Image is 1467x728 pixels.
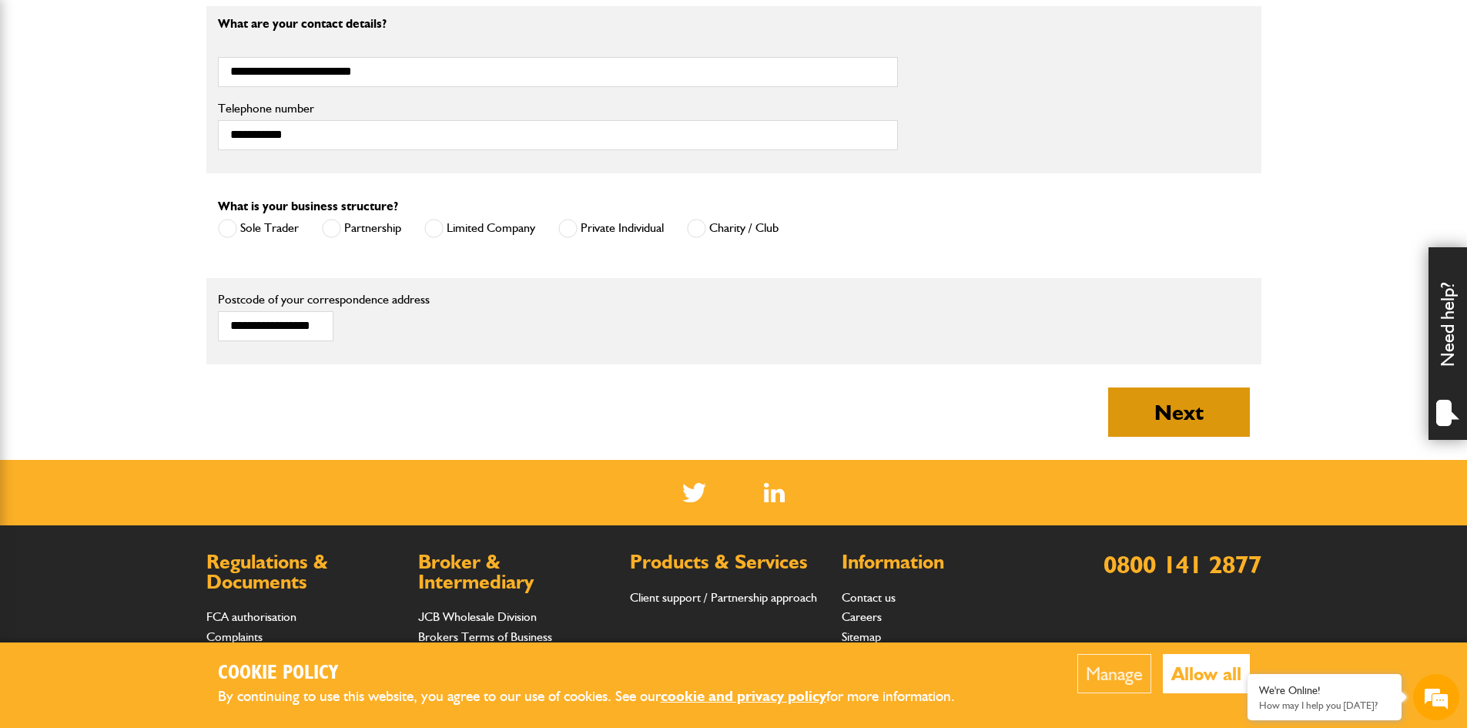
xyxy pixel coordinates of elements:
input: Enter your last name [20,143,281,176]
div: Minimize live chat window [253,8,290,45]
p: By continuing to use this website, you agree to our use of cookies. See our for more information. [218,685,980,709]
em: Start Chat [209,475,280,495]
label: Partnership [322,219,401,238]
h2: Regulations & Documents [206,552,403,592]
a: Brokers Terms of Business [418,629,552,644]
p: What are your contact details? [218,18,898,30]
div: Need help? [1428,247,1467,440]
h2: Broker & Intermediary [418,552,615,592]
a: Careers [842,609,882,624]
a: LinkedIn [764,483,785,502]
a: Sitemap [842,629,881,644]
input: Enter your email address [20,188,281,222]
a: Complaints [206,629,263,644]
div: We're Online! [1259,684,1390,697]
label: Sole Trader [218,219,299,238]
label: Postcode of your correspondence address [218,294,453,306]
label: Limited Company [424,219,535,238]
h2: Cookie Policy [218,662,980,686]
a: cookie and privacy policy [661,687,826,705]
button: Allow all [1163,654,1250,693]
a: JCB Wholesale Division [418,609,537,624]
h2: Information [842,552,1038,572]
button: Manage [1077,654,1151,693]
a: FCA authorisation [206,609,296,624]
img: Linked In [764,483,785,502]
h2: Products & Services [630,552,826,572]
p: How may I help you today? [1259,699,1390,711]
img: Twitter [682,483,706,502]
label: Telephone number [218,102,898,115]
input: Enter your phone number [20,233,281,267]
label: Charity / Club [687,219,779,238]
img: d_20077148190_company_1631870298795_20077148190 [26,86,65,107]
a: 0800 141 2877 [1104,549,1261,579]
textarea: Type your message and hit 'Enter' [20,279,281,461]
button: Next [1108,387,1250,437]
a: Contact us [842,590,896,605]
label: What is your business structure? [218,200,398,213]
a: Client support / Partnership approach [630,590,817,605]
div: Chat with us now [80,86,259,106]
label: Private Individual [558,219,664,238]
